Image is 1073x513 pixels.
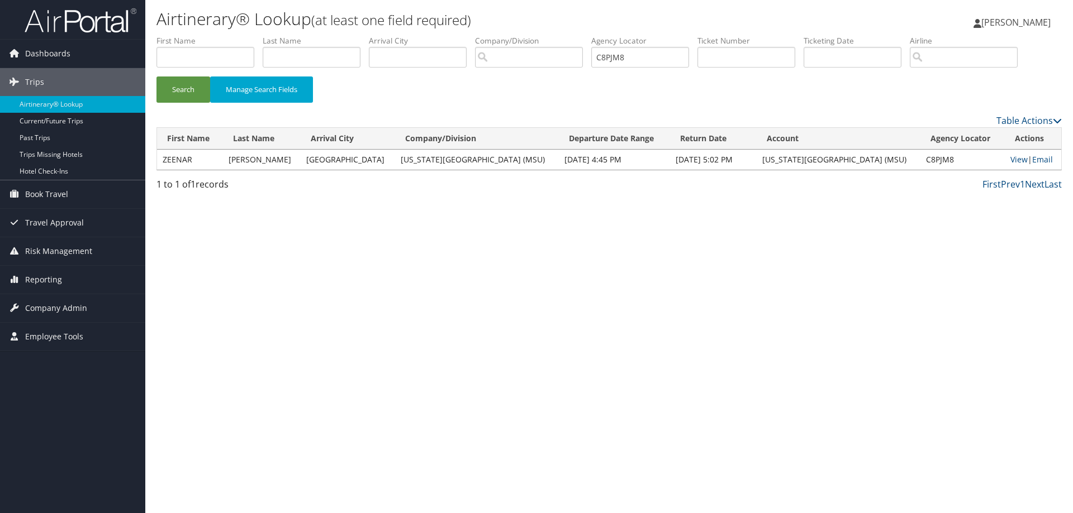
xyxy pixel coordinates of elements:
[301,128,395,150] th: Arrival City: activate to sort column ascending
[475,35,591,46] label: Company/Division
[156,7,760,31] h1: Airtinerary® Lookup
[1010,154,1028,165] a: View
[191,178,196,190] span: 1
[974,6,1062,39] a: [PERSON_NAME]
[395,128,559,150] th: Company/Division
[1032,154,1053,165] a: Email
[1005,128,1061,150] th: Actions
[920,128,1005,150] th: Agency Locator: activate to sort column ascending
[910,35,1026,46] label: Airline
[981,16,1051,28] span: [PERSON_NAME]
[920,150,1005,170] td: C8PJM8
[996,114,1062,127] a: Table Actions
[157,128,223,150] th: First Name: activate to sort column ascending
[311,11,471,29] small: (at least one field required)
[1020,178,1025,190] a: 1
[757,150,920,170] td: [US_STATE][GEOGRAPHIC_DATA] (MSU)
[670,128,757,150] th: Return Date: activate to sort column descending
[223,128,301,150] th: Last Name: activate to sort column ascending
[804,35,910,46] label: Ticketing Date
[1001,178,1020,190] a: Prev
[395,150,559,170] td: [US_STATE][GEOGRAPHIC_DATA] (MSU)
[25,266,62,294] span: Reporting
[670,150,757,170] td: [DATE] 5:02 PM
[1005,150,1061,170] td: |
[25,180,68,208] span: Book Travel
[369,35,475,46] label: Arrival City
[156,35,263,46] label: First Name
[223,150,301,170] td: [PERSON_NAME]
[157,150,223,170] td: ZEENAR
[982,178,1001,190] a: First
[210,76,313,103] button: Manage Search Fields
[1044,178,1062,190] a: Last
[559,150,670,170] td: [DATE] 4:45 PM
[25,209,84,237] span: Travel Approval
[559,128,670,150] th: Departure Date Range: activate to sort column ascending
[591,35,697,46] label: Agency Locator
[263,35,369,46] label: Last Name
[25,237,92,265] span: Risk Management
[25,294,87,322] span: Company Admin
[25,7,136,33] img: airportal-logo.png
[25,40,70,68] span: Dashboards
[25,323,83,351] span: Employee Tools
[156,178,371,196] div: 1 to 1 of records
[697,35,804,46] label: Ticket Number
[301,150,395,170] td: [GEOGRAPHIC_DATA]
[156,76,210,103] button: Search
[1025,178,1044,190] a: Next
[757,128,920,150] th: Account: activate to sort column ascending
[25,68,44,96] span: Trips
